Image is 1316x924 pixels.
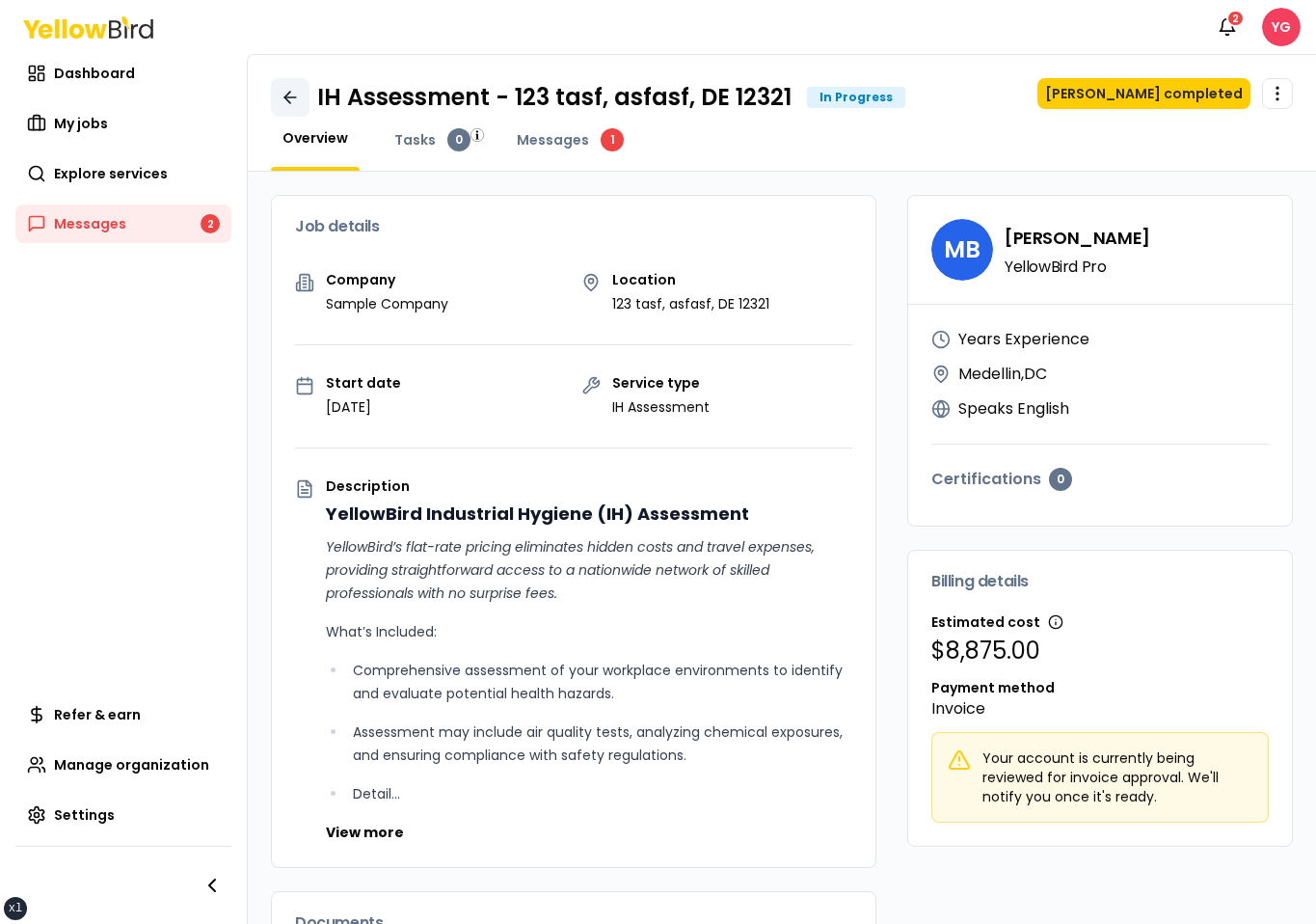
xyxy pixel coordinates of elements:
a: Overview [271,128,360,148]
a: My jobs [15,104,231,143]
span: YG [1262,8,1301,46]
p: Sample Company [326,294,448,313]
div: 0 [447,128,470,151]
button: View more [326,823,404,842]
a: Tasks0 [383,128,482,151]
p: 123 tasf, asfasf, DE 12321 [612,294,769,313]
div: In Progress [807,87,905,108]
p: Medellin , DC [958,363,1047,386]
span: Manage organization [54,755,209,775]
p: Service type [612,376,710,390]
a: Settings [15,796,231,834]
h3: Job details [295,219,852,234]
p: Location [612,273,769,286]
span: Explore services [54,164,168,183]
div: 0 [1049,468,1072,491]
p: [DATE] [326,397,401,417]
span: Billing details [931,574,1029,589]
p: Start date [326,376,401,390]
div: 2 [1226,10,1245,27]
span: MB [931,219,993,281]
p: YellowBird Pro [1005,259,1150,275]
p: Description [326,479,852,493]
em: YellowBird’s flat-rate pricing eliminates hidden costs and travel expenses, providing straightfor... [326,537,815,603]
strong: YellowBird Industrial Hygiene (IH) Assessment [326,502,749,526]
span: Dashboard [54,64,135,83]
span: Payment method [931,678,1055,697]
p: Your account is currently being reviewed for invoice approval. We'll notify you once it's ready. [982,748,1252,806]
h4: Certifications [931,468,1269,491]
button: 2 [1208,8,1247,46]
a: Explore services [15,154,231,193]
p: Speaks English [958,397,1069,421]
span: Overview [282,128,348,148]
span: Tasks [394,130,436,149]
p: Invoice [931,697,1269,720]
p: Assessment may include air quality tests, analyzing chemical exposures, and ensuring compliance w... [353,720,852,767]
span: My jobs [54,114,108,133]
p: What’s Included: [326,620,852,643]
span: Messages [54,214,126,233]
p: $8,875.00 [931,636,1269,666]
span: Messages [517,130,589,149]
a: Dashboard [15,54,231,93]
a: Manage organization [15,746,231,784]
p: Comprehensive assessment of your workplace environments to identify and evaluate potential health... [353,659,852,705]
div: xl [9,901,22,916]
p: Company [326,273,448,286]
div: 2 [201,214,220,233]
p: Detail... [353,782,852,805]
button: [PERSON_NAME] completed [1037,78,1250,109]
h1: IH Assessment - 123 tasf, asfasf, DE 12321 [317,82,792,113]
span: Refer & earn [54,705,141,724]
a: Messages1 [505,128,635,151]
h4: [PERSON_NAME] [1005,225,1150,252]
div: 1 [601,128,624,151]
p: Years Experience [958,328,1089,351]
p: IH Assessment [612,397,710,417]
span: Settings [54,805,115,825]
a: Messages2 [15,204,231,243]
span: Estimated cost [931,612,1040,632]
a: Refer & earn [15,695,231,734]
